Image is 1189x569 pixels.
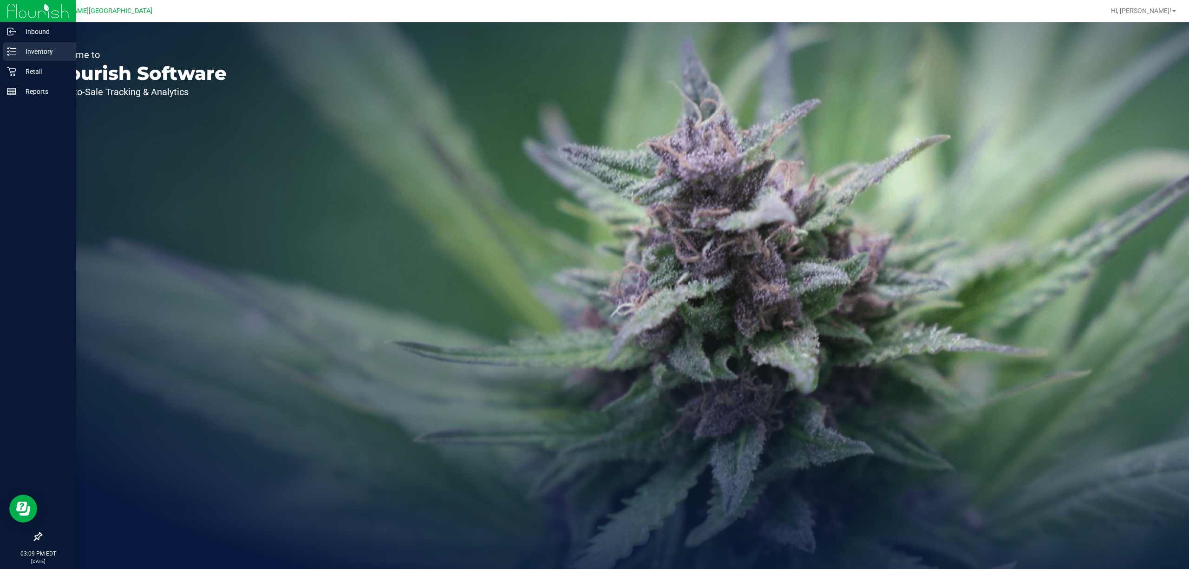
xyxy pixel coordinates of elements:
[16,46,72,57] p: Inventory
[4,558,72,565] p: [DATE]
[16,66,72,77] p: Retail
[7,67,16,76] inline-svg: Retail
[7,47,16,56] inline-svg: Inventory
[38,7,152,15] span: [PERSON_NAME][GEOGRAPHIC_DATA]
[50,87,227,97] p: Seed-to-Sale Tracking & Analytics
[4,549,72,558] p: 03:09 PM EDT
[1111,7,1171,14] span: Hi, [PERSON_NAME]!
[16,86,72,97] p: Reports
[50,50,227,59] p: Welcome to
[9,495,37,523] iframe: Resource center
[7,27,16,36] inline-svg: Inbound
[16,26,72,37] p: Inbound
[7,87,16,96] inline-svg: Reports
[50,64,227,83] p: Flourish Software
